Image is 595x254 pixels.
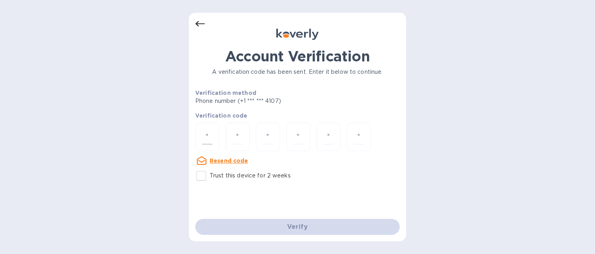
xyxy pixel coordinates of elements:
[195,68,400,76] p: A verification code has been sent. Enter it below to continue.
[195,90,256,96] b: Verification method
[195,112,400,120] p: Verification code
[210,158,248,164] u: Resend code
[195,48,400,65] h1: Account Verification
[210,171,291,180] p: Trust this device for 2 weeks
[195,97,342,105] p: Phone number (+1 *** *** 4107)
